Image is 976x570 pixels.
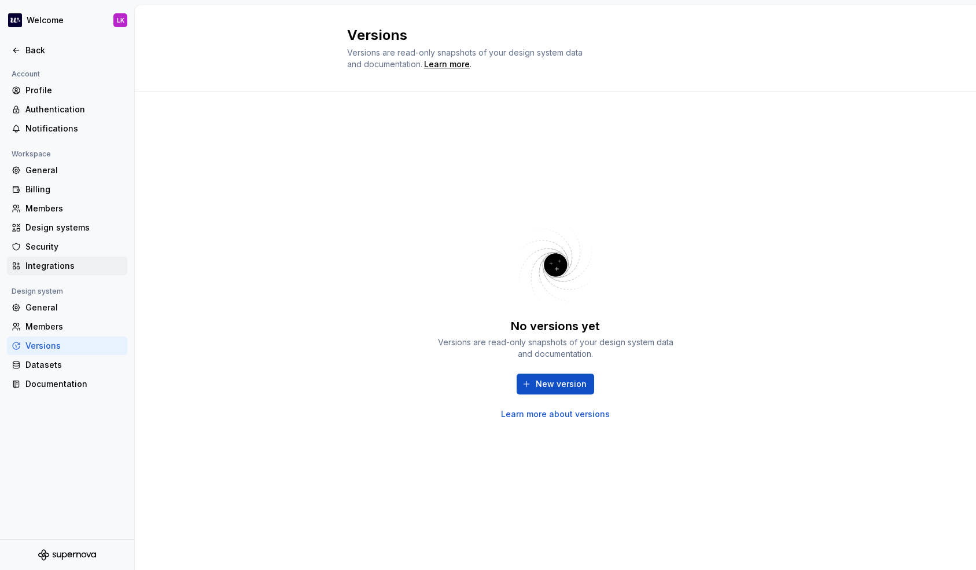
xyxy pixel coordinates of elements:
div: Welcome [27,14,64,26]
div: Documentation [25,378,123,390]
div: Billing [25,184,123,195]
span: Versions are read-only snapshots of your design system data and documentation. [347,47,583,69]
div: Authentication [25,104,123,115]
div: Workspace [7,147,56,161]
div: Profile [25,85,123,96]
a: Authentication [7,100,127,119]
div: Design system [7,284,68,298]
div: Members [25,203,123,214]
div: Members [25,321,123,332]
div: Security [25,241,123,253]
a: Versions [7,337,127,355]
div: Design systems [25,222,123,233]
button: New version [517,374,594,394]
a: Learn more [424,59,470,70]
span: . [422,60,472,69]
div: Account [7,67,45,81]
div: Versions [25,340,123,352]
a: Profile [7,81,127,100]
div: LK [117,16,124,25]
h2: Versions [347,26,750,45]
div: Integrations [25,260,123,272]
div: General [25,165,123,176]
a: Members [7,199,127,218]
a: Documentation [7,375,127,393]
a: Design systems [7,218,127,237]
img: 605a6a57-6d48-4b1b-b82b-b0bc8b12f237.png [8,13,22,27]
a: Learn more about versions [501,408,610,420]
a: General [7,298,127,317]
a: General [7,161,127,180]
a: Integrations [7,257,127,275]
button: WelcomeLK [2,8,132,33]
a: Security [7,237,127,256]
a: Back [7,41,127,60]
div: Back [25,45,123,56]
div: Datasets [25,359,123,371]
a: Billing [7,180,127,199]
span: New version [536,378,587,390]
svg: Supernova Logo [38,549,96,561]
div: General [25,302,123,313]
a: Notifications [7,119,127,138]
div: No versions yet [511,318,600,334]
a: Datasets [7,356,127,374]
a: Members [7,317,127,336]
div: Notifications [25,123,123,134]
div: Versions are read-only snapshots of your design system data and documentation. [434,337,677,360]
